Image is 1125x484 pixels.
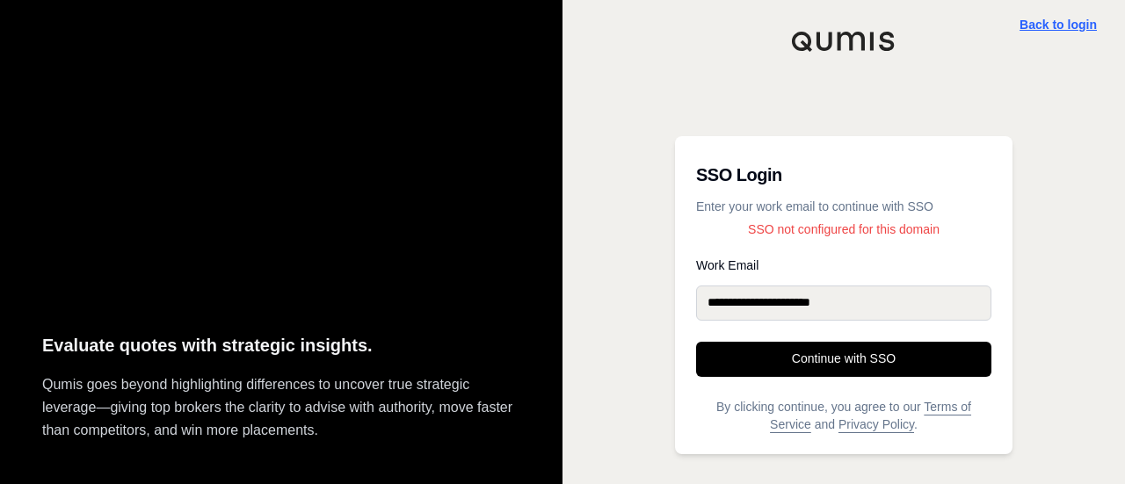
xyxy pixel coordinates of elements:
[696,342,991,377] button: Continue with SSO
[696,398,991,433] p: By clicking continue, you agree to our and .
[696,220,991,238] p: SSO not configured for this domain
[838,417,914,431] a: Privacy Policy
[42,373,520,442] p: Qumis goes beyond highlighting differences to uncover true strategic leverage—giving top brokers ...
[1020,18,1097,32] a: Back to login
[770,400,971,431] a: Terms of Service
[696,157,991,192] h3: SSO Login
[696,198,991,215] p: Enter your work email to continue with SSO
[42,331,520,360] p: Evaluate quotes with strategic insights.
[791,31,896,52] img: Qumis
[696,259,991,271] label: Work Email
